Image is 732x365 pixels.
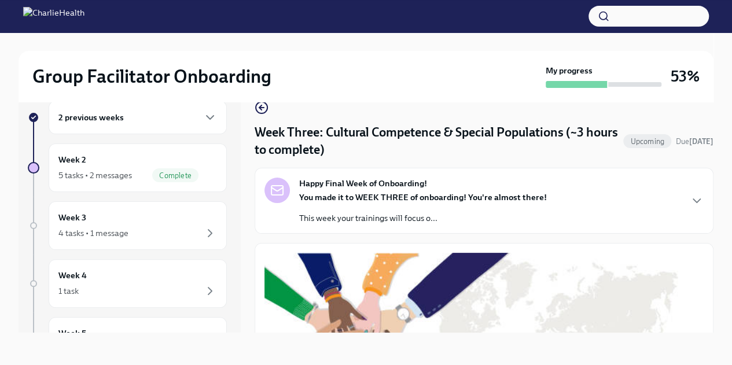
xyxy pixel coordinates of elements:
h6: Week 4 [58,269,87,282]
span: Due [676,137,713,146]
p: This week your trainings will focus o... [299,212,547,224]
strong: [DATE] [689,137,713,146]
strong: Happy Final Week of Onboarding! [299,178,427,189]
span: Complete [152,171,198,180]
h3: 53% [671,66,700,87]
h2: Group Facilitator Onboarding [32,65,271,88]
h6: Week 3 [58,211,86,224]
div: 1 task [58,285,79,297]
img: CharlieHealth [23,7,84,25]
strong: My progress [546,65,593,76]
h6: Week 5 [58,327,86,340]
span: Upcoming [623,137,671,146]
h6: Week 2 [58,153,86,166]
div: 4 tasks • 1 message [58,227,128,239]
div: 2 previous weeks [49,101,227,134]
a: Week 25 tasks • 2 messagesComplete [28,143,227,192]
div: 5 tasks • 2 messages [58,169,132,181]
a: Week 41 task [28,259,227,308]
h6: 2 previous weeks [58,111,124,124]
a: Week 34 tasks • 1 message [28,201,227,250]
span: September 29th, 2025 10:00 [676,136,713,147]
h4: Week Three: Cultural Competence & Special Populations (~3 hours to complete) [255,124,619,158]
strong: You made it to WEEK THREE of onboarding! You're almost there! [299,192,547,202]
